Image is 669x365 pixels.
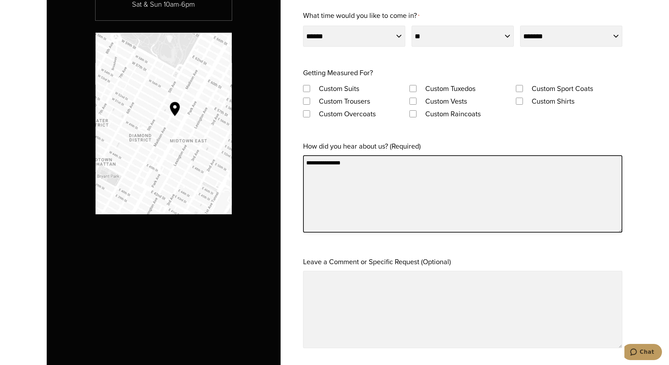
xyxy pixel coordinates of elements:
[303,255,451,268] label: Leave a Comment or Specific Request (Optional)
[96,33,232,214] a: Map to Alan David Custom
[418,107,488,120] label: Custom Raincoats
[303,9,419,23] label: What time would you like to come in?
[303,140,421,152] label: How did you hear about us? (Required)
[525,82,600,95] label: Custom Sport Coats
[312,82,366,95] label: Custom Suits
[312,107,383,120] label: Custom Overcoats
[624,344,662,361] iframe: Opens a widget where you can chat to one of our agents
[525,95,582,107] label: Custom Shirts
[418,82,483,95] label: Custom Tuxedos
[303,66,373,79] legend: Getting Measured For?
[418,95,474,107] label: Custom Vests
[96,33,232,214] img: Google map with pin showing Alan David location at Madison Avenue & 53rd Street NY
[312,95,377,107] label: Custom Trousers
